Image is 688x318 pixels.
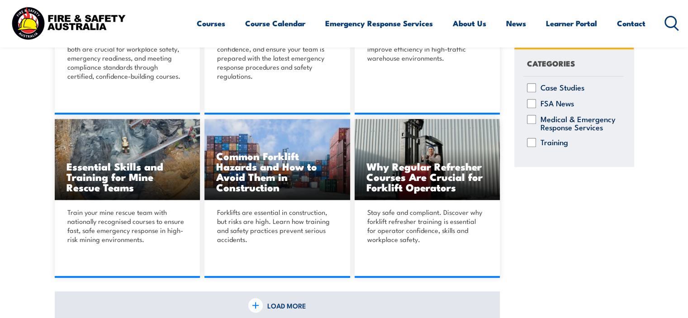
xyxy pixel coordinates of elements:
[204,119,350,200] img: pexels-aan-amrin-383798812-14801547
[67,208,185,244] p: Train your mine rescue team with nationally recognised courses to ensure fast, safe emergency res...
[541,83,584,92] label: Case Studies
[217,26,335,81] p: Fire warden training should be renewed yearly to stay compliant, build confidence, and ensure you...
[355,119,500,200] a: Why Regular Refresher Courses Are Crucial for Forklift Operators
[366,161,489,192] h3: Why Regular Refresher Courses Are Crucial for Forklift Operators
[204,119,350,200] a: Common Forklift Hazards and How to Avoid Them in Construction
[617,11,645,35] a: Contact
[55,119,200,200] img: pexels-tomfisk-2101135
[267,301,306,310] span: LOAD MORE
[55,119,200,200] a: Essential Skills and Training for Mine Rescue Teams
[197,11,225,35] a: Courses
[541,115,620,131] label: Medical & Emergency Response Services
[453,11,486,35] a: About Us
[245,11,305,35] a: Course Calendar
[217,208,335,244] p: Forklifts are essential in construction, but risks are high. Learn how training and safety practi...
[506,11,526,35] a: News
[541,99,574,108] label: FSA News
[355,119,500,200] img: pexels-tiger-lily-4487423
[67,26,185,81] p: Understand the difference between CPR and first aid training, and why both are crucial for workpl...
[216,151,338,192] h3: Common Forklift Hazards and How to Avoid Them in Construction
[367,208,485,244] p: Stay safe and compliant. Discover why forklift refresher training is essential for operator confi...
[66,161,189,192] h3: Essential Skills and Training for Mine Rescue Teams
[527,57,575,69] h4: CATEGORIES
[325,11,433,35] a: Emergency Response Services
[541,138,568,147] label: Training
[546,11,597,35] a: Learner Portal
